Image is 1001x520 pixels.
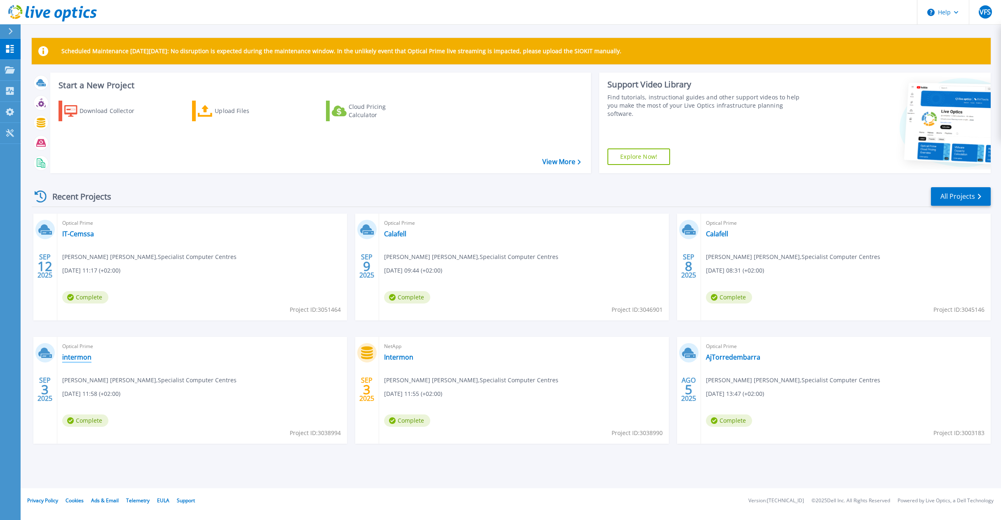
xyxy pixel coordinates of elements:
[811,498,890,504] li: © 2025 Dell Inc. All Rights Reserved
[126,497,150,504] a: Telemetry
[748,498,804,504] li: Version: [TECHNICAL_ID]
[685,386,692,393] span: 5
[933,428,985,438] span: Project ID: 3003183
[62,219,342,228] span: Optical Prime
[62,414,108,427] span: Complete
[192,101,284,121] a: Upload Files
[359,374,375,405] div: SEP 2025
[384,266,442,275] span: [DATE] 09:44 (+02:00)
[62,291,108,304] span: Complete
[706,353,760,361] a: AjTorredembarra
[61,48,621,54] p: Scheduled Maintenance [DATE][DATE]: No disruption is expected during the maintenance window. In t...
[898,498,994,504] li: Powered by Live Optics, a Dell Technology
[706,376,880,385] span: [PERSON_NAME] [PERSON_NAME] , Specialist Computer Centres
[91,497,119,504] a: Ads & Email
[62,230,94,238] a: IT-Cemssa
[62,353,91,361] a: intermon
[681,251,696,281] div: SEP 2025
[706,342,986,351] span: Optical Prime
[607,93,809,118] div: Find tutorials, instructional guides and other support videos to help you make the most of your L...
[384,389,442,398] span: [DATE] 11:55 (+02:00)
[363,386,370,393] span: 3
[384,252,558,261] span: [PERSON_NAME] [PERSON_NAME] , Specialist Computer Centres
[542,158,581,166] a: View More
[290,305,341,314] span: Project ID: 3051464
[612,428,663,438] span: Project ID: 3038990
[66,497,84,504] a: Cookies
[157,497,169,504] a: EULA
[706,219,986,228] span: Optical Prime
[38,263,52,270] span: 12
[607,148,670,165] a: Explore Now!
[177,497,195,504] a: Support
[685,263,692,270] span: 8
[215,103,281,119] div: Upload Files
[62,389,120,398] span: [DATE] 11:58 (+02:00)
[384,353,413,361] a: Intermon
[32,186,122,207] div: Recent Projects
[349,103,415,119] div: Cloud Pricing Calculator
[59,81,580,90] h3: Start a New Project
[363,263,370,270] span: 9
[80,103,145,119] div: Download Collector
[384,230,406,238] a: Calafell
[706,230,728,238] a: Calafell
[359,251,375,281] div: SEP 2025
[384,342,664,351] span: NetApp
[612,305,663,314] span: Project ID: 3046901
[37,251,53,281] div: SEP 2025
[706,252,880,261] span: [PERSON_NAME] [PERSON_NAME] , Specialist Computer Centres
[59,101,150,121] a: Download Collector
[681,374,696,405] div: AGO 2025
[62,342,342,351] span: Optical Prime
[706,266,764,275] span: [DATE] 08:31 (+02:00)
[62,266,120,275] span: [DATE] 11:17 (+02:00)
[706,414,752,427] span: Complete
[384,291,430,304] span: Complete
[980,9,991,15] span: VFS
[62,252,237,261] span: [PERSON_NAME] [PERSON_NAME] , Specialist Computer Centres
[931,187,991,206] a: All Projects
[326,101,418,121] a: Cloud Pricing Calculator
[384,219,664,228] span: Optical Prime
[37,374,53,405] div: SEP 2025
[27,497,58,504] a: Privacy Policy
[384,376,558,385] span: [PERSON_NAME] [PERSON_NAME] , Specialist Computer Centres
[933,305,985,314] span: Project ID: 3045146
[384,414,430,427] span: Complete
[62,376,237,385] span: [PERSON_NAME] [PERSON_NAME] , Specialist Computer Centres
[706,389,764,398] span: [DATE] 13:47 (+02:00)
[290,428,341,438] span: Project ID: 3038994
[41,386,49,393] span: 3
[607,79,809,90] div: Support Video Library
[706,291,752,304] span: Complete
